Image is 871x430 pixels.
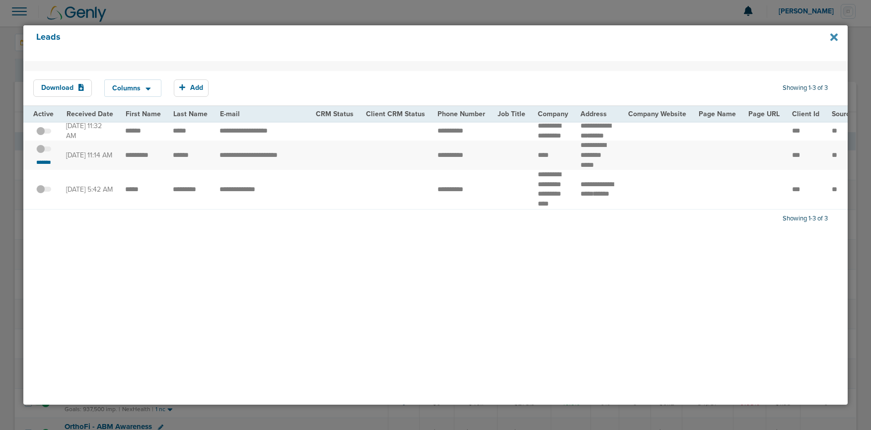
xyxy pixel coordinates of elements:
[67,110,113,118] span: Received Date
[220,110,240,118] span: E-mail
[174,79,209,97] button: Add
[783,84,828,92] span: Showing 1-3 of 3
[316,110,354,118] span: CRM Status
[492,106,532,122] th: Job Title
[33,79,92,97] button: Download
[622,106,693,122] th: Company Website
[792,110,819,118] span: Client Id
[112,85,141,92] span: Columns
[360,106,432,122] th: Client CRM Status
[693,106,742,122] th: Page Name
[60,141,119,170] td: [DATE] 11:14 AM
[60,170,119,209] td: [DATE] 5:42 AM
[60,121,119,141] td: [DATE] 11:32 AM
[173,110,208,118] span: Last Name
[36,32,757,55] h4: Leads
[832,110,854,118] span: Source
[437,110,485,118] span: Phone Number
[532,106,575,122] th: Company
[33,110,54,118] span: Active
[126,110,161,118] span: First Name
[783,215,828,223] span: Showing 1-3 of 3
[575,106,622,122] th: Address
[748,110,780,118] span: Page URL
[190,84,203,92] span: Add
